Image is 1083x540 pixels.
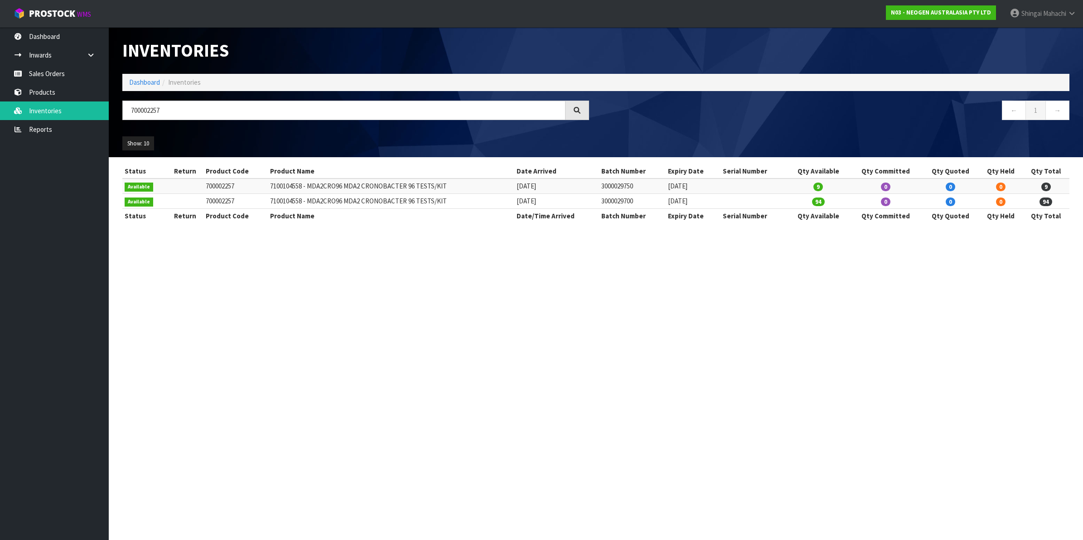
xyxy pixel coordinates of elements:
[666,164,720,178] th: Expiry Date
[668,197,687,205] span: [DATE]
[167,164,203,178] th: Return
[268,194,514,209] td: 7100104558 - MDA2CRO96 MDA2 CRONOBACTER 96 TESTS/KIT
[599,209,666,223] th: Batch Number
[881,198,890,206] span: 0
[129,78,160,87] a: Dashboard
[203,178,268,193] td: 700002257
[122,136,154,151] button: Show: 10
[813,183,823,191] span: 9
[720,164,787,178] th: Serial Number
[268,164,514,178] th: Product Name
[168,78,201,87] span: Inventories
[599,178,666,193] td: 3000029750
[514,209,599,223] th: Date/Time Arrived
[946,183,955,191] span: 0
[268,178,514,193] td: 7100104558 - MDA2CRO96 MDA2 CRONOBACTER 96 TESTS/KIT
[29,8,75,19] span: ProStock
[599,164,666,178] th: Batch Number
[514,164,599,178] th: Date Arrived
[1021,9,1042,18] span: Shingai
[122,209,167,223] th: Status
[77,10,91,19] small: WMS
[979,209,1022,223] th: Qty Held
[122,164,167,178] th: Status
[666,209,720,223] th: Expiry Date
[787,164,850,178] th: Qty Available
[996,183,1006,191] span: 0
[167,209,203,223] th: Return
[1041,183,1051,191] span: 9
[996,198,1006,206] span: 0
[1002,101,1026,120] a: ←
[125,183,153,192] span: Available
[514,194,599,209] td: [DATE]
[891,9,991,16] strong: N03 - NEOGEN AUSTRALASIA PTY LTD
[668,182,687,190] span: [DATE]
[203,194,268,209] td: 700002257
[599,194,666,209] td: 3000029700
[812,198,825,206] span: 94
[125,198,153,207] span: Available
[1023,164,1069,178] th: Qty Total
[203,209,268,223] th: Product Code
[268,209,514,223] th: Product Name
[1045,101,1069,120] a: →
[922,209,979,223] th: Qty Quoted
[1023,209,1069,223] th: Qty Total
[14,8,25,19] img: cube-alt.png
[203,164,268,178] th: Product Code
[787,209,850,223] th: Qty Available
[922,164,979,178] th: Qty Quoted
[122,101,566,120] input: Search inventories
[979,164,1022,178] th: Qty Held
[1025,101,1046,120] a: 1
[850,209,922,223] th: Qty Committed
[1039,198,1052,206] span: 94
[720,209,787,223] th: Serial Number
[881,183,890,191] span: 0
[122,41,589,60] h1: Inventories
[946,198,955,206] span: 0
[603,101,1069,123] nav: Page navigation
[850,164,922,178] th: Qty Committed
[1043,9,1066,18] span: Mahachi
[514,178,599,193] td: [DATE]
